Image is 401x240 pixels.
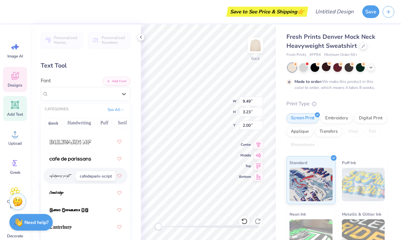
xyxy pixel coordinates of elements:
[49,225,71,230] img: Canterbury
[342,168,385,201] img: Puff Ink
[321,113,353,123] div: Embroidery
[41,61,130,70] div: Text Tool
[342,211,381,218] span: Metallic & Glitter Ink
[228,7,307,17] div: Save to See Price & Shipping
[4,199,26,210] span: Clipart & logos
[24,219,48,226] strong: Need help?
[286,33,375,50] span: Fresh Prints Denver Mock Neck Heavyweight Sweatshirt
[289,159,307,166] span: Standard
[355,113,387,123] div: Digital Print
[239,163,251,169] span: Top
[315,127,342,137] div: Transfers
[294,79,377,91] div: We make this product in this color to order, which means it takes 8 weeks.
[8,141,22,146] span: Upload
[365,127,380,137] div: Foil
[106,106,126,113] button: See All
[64,118,95,128] button: Handwriting
[155,223,162,230] div: Accessibility label
[8,83,22,88] span: Designs
[45,118,62,128] button: Greek
[54,35,78,45] span: Personalized Names
[342,159,356,166] span: Puff Ink
[49,157,91,161] img: cafe de paris-sans
[286,100,388,108] div: Print Type
[239,153,251,158] span: Middle
[286,127,313,137] div: Applique
[7,112,23,117] span: Add Text
[49,140,91,144] img: Bulwark NF
[362,5,379,18] button: Save
[97,118,112,128] button: Puff
[49,174,72,178] img: cafedeparis-script
[294,79,322,84] strong: Made to order:
[45,107,68,112] div: CATEGORIES
[286,113,319,123] div: Screen Print
[49,191,64,196] img: Cambridge
[239,142,251,147] span: Center
[7,53,23,59] span: Image AI
[249,39,262,52] img: Back
[103,77,130,86] button: Add Font
[114,118,131,128] button: Serif
[88,32,130,48] button: Personalized Numbers
[297,7,305,15] span: 👉
[49,208,88,213] img: Cameo Appearance NF
[286,140,319,150] div: Rhinestones
[344,127,363,137] div: Vinyl
[289,211,306,218] span: Neon Ink
[41,32,82,48] button: Personalized Names
[324,52,358,58] span: Minimum Order: 50 +
[76,171,116,181] div: cafedeparis-script
[102,35,126,45] span: Personalized Numbers
[41,77,51,85] label: Font
[239,174,251,179] span: Bottom
[7,233,23,239] span: Decorate
[310,5,359,18] input: Untitled Design
[286,52,306,58] span: Fresh Prints
[289,168,333,201] img: Standard
[251,55,260,62] div: Back
[310,52,321,58] span: # FP94
[10,170,20,175] span: Greek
